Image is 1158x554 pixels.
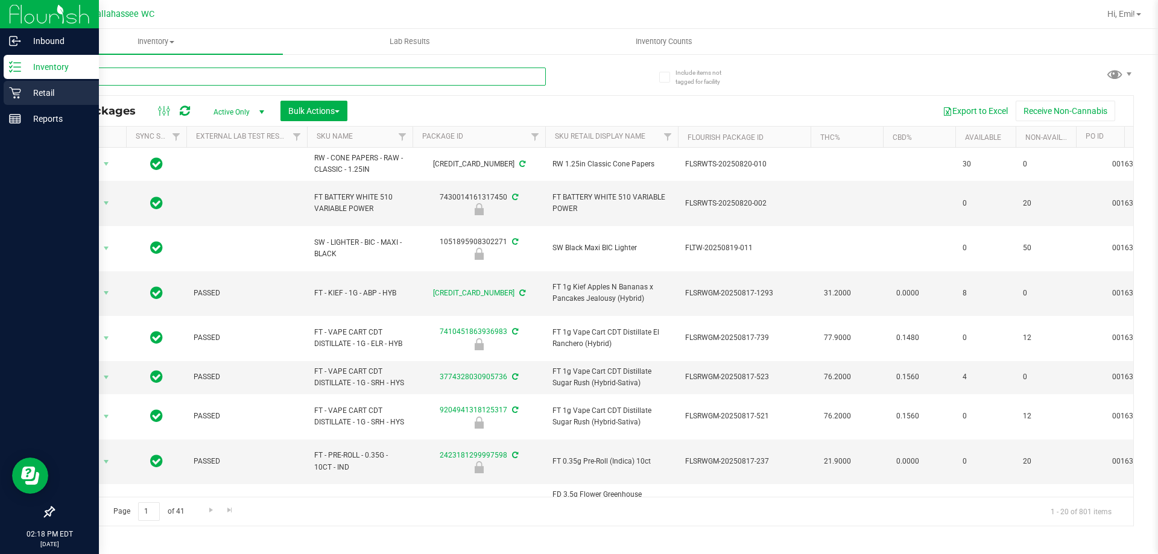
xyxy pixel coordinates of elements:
span: select [99,156,114,172]
a: Inventory Counts [537,29,791,54]
div: Newly Received [411,417,547,429]
input: 1 [138,502,160,521]
span: Sync from Compliance System [510,406,518,414]
span: PASSED [194,411,300,422]
span: FT 1g Vape Cart CDT Distillate Sugar Rush (Hybrid-Sativa) [552,366,671,389]
a: 2423181299997598 [440,451,507,459]
a: SKU Name [317,132,353,140]
iframe: Resource center [12,458,48,494]
inline-svg: Reports [9,113,21,125]
span: 20 [1023,456,1069,467]
span: In Sync [150,408,163,424]
span: FLSRWGM-20250817-237 [685,456,803,467]
span: In Sync [150,368,163,385]
span: In Sync [150,195,163,212]
button: Export to Excel [935,101,1016,121]
a: 00163487 [1112,160,1146,168]
span: FT - VAPE CART CDT DISTILLATE - 1G - SRH - HYS [314,366,405,389]
span: 0 [963,332,1008,344]
span: 31.2000 [818,285,857,302]
span: Hi, Emi! [1107,9,1135,19]
a: 00163487 [1112,289,1146,297]
a: Filter [287,127,307,147]
span: Tallahassee WC [92,9,154,19]
a: 00163487 [1112,412,1146,420]
a: 00163487 [1112,333,1146,342]
a: Filter [166,127,186,147]
a: THC% [820,133,840,142]
div: [CREDIT_CARD_NUMBER] [411,159,547,170]
span: Sync from Compliance System [517,289,525,297]
div: 1051895908302271 [411,236,547,260]
span: Sync from Compliance System [510,373,518,381]
span: FLSRWGM-20250817-1293 [685,288,803,299]
span: FT - KIEF - 1G - ABP - HYB [314,288,405,299]
span: 0.1560 [890,368,925,386]
span: select [99,240,114,257]
span: select [99,408,114,425]
span: FLTW-20250819-011 [685,242,803,254]
span: Include items not tagged for facility [675,68,736,86]
a: 9204941318125317 [440,406,507,414]
a: 3774328030905736 [440,373,507,381]
span: Lab Results [373,36,446,47]
span: 0 [963,242,1008,254]
a: Inventory [29,29,283,54]
span: FT - PRE-ROLL - 0.35G - 10CT - IND [314,450,405,473]
span: 20 [1023,198,1069,209]
p: Inbound [21,34,93,48]
a: Go to the last page [221,502,239,518]
span: 0.1560 [890,408,925,425]
a: 00163487 [1112,244,1146,252]
span: Sync from Compliance System [510,451,518,459]
a: Filter [393,127,413,147]
span: In Sync [150,239,163,256]
a: Go to the next page [202,502,220,518]
span: PASSED [194,288,300,299]
span: PASSED [194,456,300,467]
p: Reports [21,112,93,126]
span: 77.9000 [818,329,857,347]
p: [DATE] [5,540,93,549]
span: Sync from Compliance System [510,238,518,246]
span: FD - FLOWER GREENHOUSE - 3.5G - RHB - HYI [314,495,405,518]
span: 0.0000 [890,285,925,302]
a: Sku Retail Display Name [555,132,645,140]
span: FT 1g Vape Cart CDT Distillate El Ranchero (Hybrid) [552,327,671,350]
span: RW - CONE PAPERS - RAW - CLASSIC - 1.25IN [314,153,405,175]
div: Newly Received [411,203,547,215]
div: Newly Received [411,461,547,473]
span: 0 [1023,371,1069,383]
a: Filter [658,127,678,147]
span: select [99,195,114,212]
span: 8 [963,288,1008,299]
span: 76.2000 [818,368,857,386]
a: 00163487 [1112,199,1146,207]
a: 00163487 [1112,457,1146,465]
span: FT BATTERY WHITE 510 VARIABLE POWER [552,192,671,215]
span: 50 [1023,242,1069,254]
span: 0.0000 [890,453,925,470]
span: Sync from Compliance System [510,193,518,201]
span: FT 1g Kief Apples N Bananas x Pancakes Jealousy (Hybrid) [552,282,671,304]
span: 1 - 20 of 801 items [1041,502,1121,520]
a: 7410451863936983 [440,327,507,336]
span: Bulk Actions [288,106,340,116]
span: FLSRWTS-20250820-002 [685,198,803,209]
span: 0 [1023,159,1069,170]
span: select [99,330,114,347]
span: 0 [963,411,1008,422]
span: FT 1g Vape Cart CDT Distillate Sugar Rush (Hybrid-Sativa) [552,405,671,428]
a: Package ID [422,132,463,140]
inline-svg: Inventory [9,61,21,73]
span: 30 [963,159,1008,170]
span: Inventory Counts [619,36,709,47]
span: FT - VAPE CART CDT DISTILLATE - 1G - SRH - HYS [314,405,405,428]
input: Search Package ID, Item Name, SKU, Lot or Part Number... [53,68,546,86]
a: Sync Status [136,132,182,140]
span: In Sync [150,329,163,346]
span: Page of 41 [103,502,194,521]
span: 4 [963,371,1008,383]
p: Inventory [21,60,93,74]
a: Filter [525,127,545,147]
